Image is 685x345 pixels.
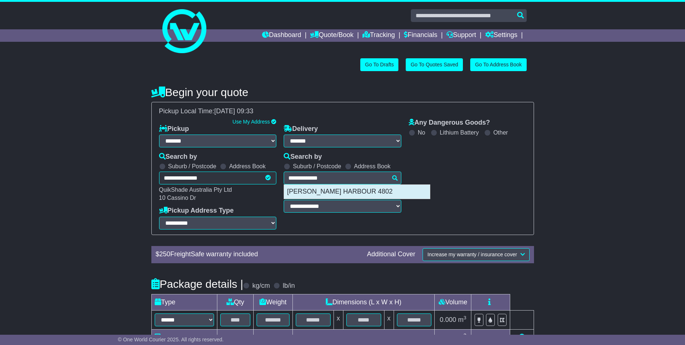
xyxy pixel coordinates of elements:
a: Dashboard [262,29,301,42]
td: Volume [435,294,471,310]
div: $ FreightSafe warranty included [152,250,364,258]
label: Address Book [229,163,266,170]
h4: Package details | [151,278,243,290]
td: Weight [254,294,293,310]
span: m [458,316,467,323]
label: Pickup [159,125,189,133]
label: Suburb / Postcode [168,163,217,170]
label: Search by [284,153,322,161]
a: Go To Quotes Saved [406,58,463,71]
span: © One World Courier 2025. All rights reserved. [118,337,224,342]
a: Support [446,29,476,42]
a: Go To Drafts [360,58,398,71]
label: kg/cm [252,282,270,290]
a: Settings [485,29,518,42]
td: x [334,310,343,329]
td: Qty [217,294,254,310]
span: QuikShade Australia Pty Ltd [159,187,232,193]
a: Quote/Book [310,29,353,42]
sup: 3 [464,315,467,320]
button: Increase my warranty / insurance cover [423,248,529,261]
span: Increase my warranty / insurance cover [427,252,517,257]
span: 0.000 [440,334,456,341]
td: Type [151,294,217,310]
span: 0 [261,334,265,341]
sup: 3 [464,333,467,338]
span: [DATE] 09:33 [214,107,254,115]
label: Any Dangerous Goods? [409,119,490,127]
label: Pickup Address Type [159,207,234,215]
div: Pickup Local Time: [155,107,530,115]
a: Tracking [362,29,395,42]
div: Additional Cover [363,250,419,258]
label: lb/in [283,282,295,290]
a: Go To Address Book [470,58,526,71]
label: Address Book [354,163,391,170]
td: x [384,310,394,329]
label: Other [493,129,508,136]
div: [PERSON_NAME] HARBOUR 4802 [284,185,430,199]
label: No [418,129,425,136]
h4: Begin your quote [151,86,534,98]
span: 0.000 [440,316,456,323]
label: Suburb / Postcode [293,163,341,170]
label: Lithium Battery [440,129,479,136]
span: 250 [159,250,170,258]
td: Dimensions (L x W x H) [292,294,435,310]
a: Financials [404,29,437,42]
span: 10 Cassino Dr [159,195,196,201]
a: Add new item [519,334,525,341]
label: Delivery [284,125,318,133]
span: m [458,334,467,341]
a: Use My Address [232,119,270,125]
label: Search by [159,153,197,161]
